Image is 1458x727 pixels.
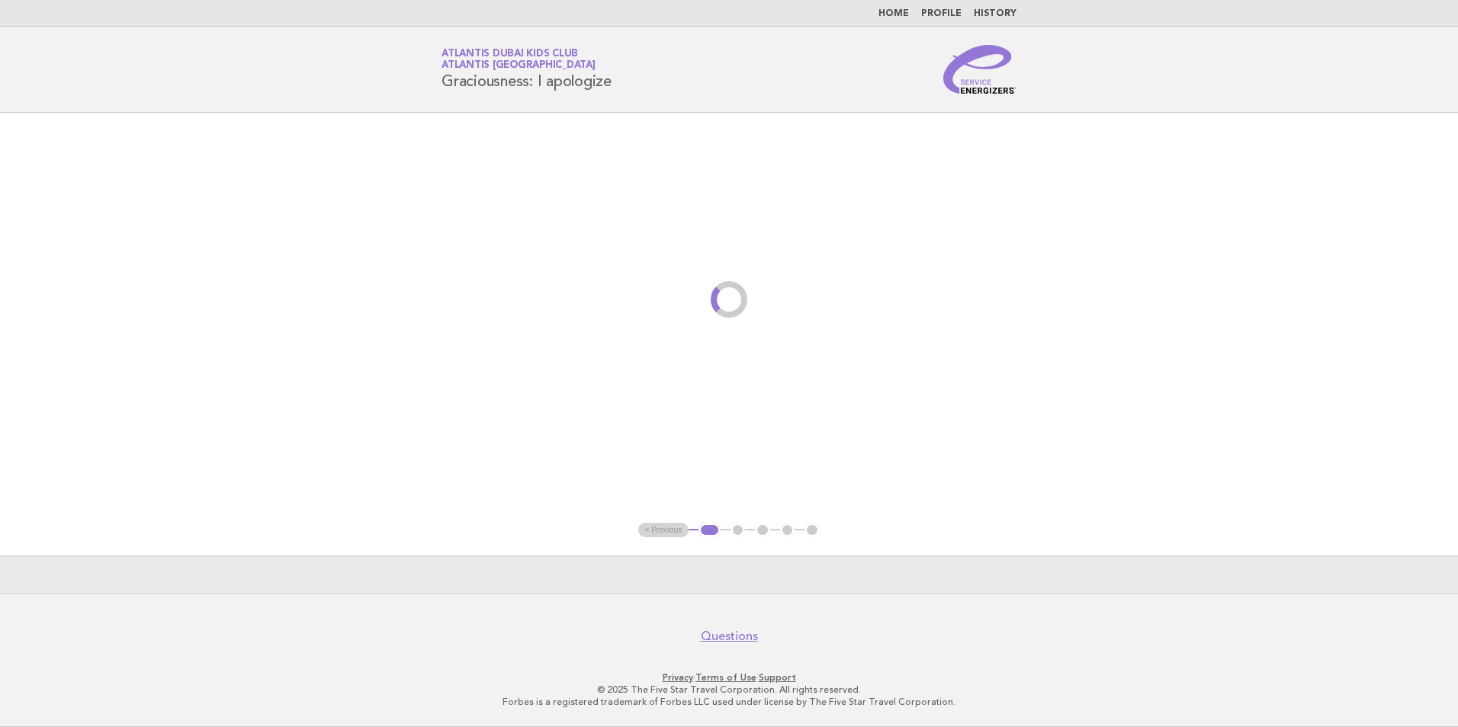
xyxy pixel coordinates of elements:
[878,9,909,18] a: Home
[974,9,1016,18] a: History
[262,696,1196,708] p: Forbes is a registered trademark of Forbes LLC used under license by The Five Star Travel Corpora...
[695,672,756,683] a: Terms of Use
[663,672,693,683] a: Privacy
[442,61,596,71] span: Atlantis [GEOGRAPHIC_DATA]
[442,50,612,89] h1: Graciousness: I apologize
[943,45,1016,94] img: Service Energizers
[262,684,1196,696] p: © 2025 The Five Star Travel Corporation. All rights reserved.
[262,671,1196,684] p: · ·
[442,49,596,70] a: Atlantis Dubai Kids ClubAtlantis [GEOGRAPHIC_DATA]
[921,9,962,18] a: Profile
[701,629,758,644] a: Questions
[759,672,796,683] a: Support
